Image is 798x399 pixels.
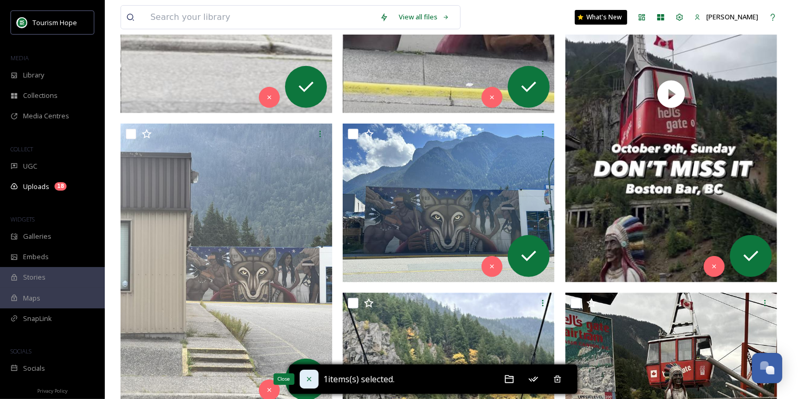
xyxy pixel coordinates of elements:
[23,272,46,282] span: Stories
[32,18,77,27] span: Tourism Hope
[145,6,375,29] input: Search your library
[10,347,31,355] span: SOCIALS
[37,384,68,396] a: Privacy Policy
[575,10,627,25] a: What's New
[23,363,45,373] span: Socials
[17,17,27,28] img: logo.png
[23,293,40,303] span: Maps
[324,373,395,385] span: 1 items(s) selected.
[752,353,782,383] button: Open Chat
[10,54,29,62] span: MEDIA
[23,231,51,241] span: Galleries
[54,182,67,191] div: 18
[10,145,33,153] span: COLLECT
[23,91,58,101] span: Collections
[689,7,763,27] a: [PERSON_NAME]
[343,124,554,282] img: ext_1758060339.985316_-IMG_2558.JPEG
[23,111,69,121] span: Media Centres
[23,182,49,192] span: Uploads
[274,373,294,385] div: Close
[393,7,455,27] a: View all files
[37,387,68,394] span: Privacy Policy
[23,252,49,262] span: Embeds
[706,12,758,21] span: [PERSON_NAME]
[23,70,44,80] span: Library
[23,161,37,171] span: UGC
[23,314,52,324] span: SnapLink
[10,215,35,223] span: WIDGETS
